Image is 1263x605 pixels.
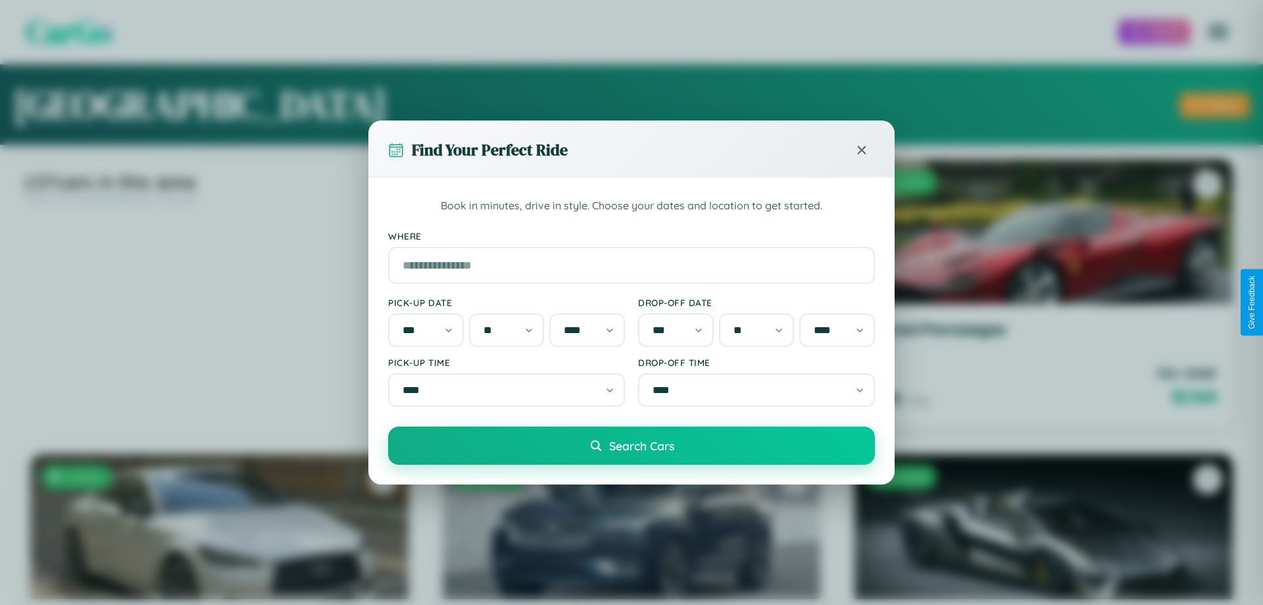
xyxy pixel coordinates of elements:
label: Drop-off Time [638,357,875,368]
h3: Find Your Perfect Ride [412,139,568,161]
label: Where [388,230,875,242]
label: Pick-up Time [388,357,625,368]
button: Search Cars [388,427,875,465]
span: Search Cars [609,438,674,453]
p: Book in minutes, drive in style. Choose your dates and location to get started. [388,197,875,215]
label: Pick-up Date [388,297,625,308]
label: Drop-off Date [638,297,875,308]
